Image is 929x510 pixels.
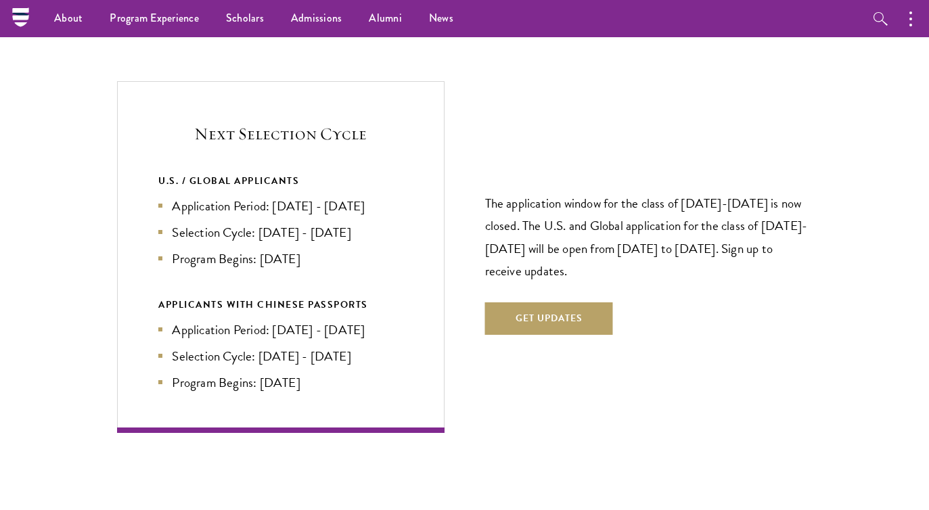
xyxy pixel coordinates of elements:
div: U.S. / GLOBAL APPLICANTS [158,172,403,189]
p: The application window for the class of [DATE]-[DATE] is now closed. The U.S. and Global applicat... [485,192,812,281]
div: APPLICANTS WITH CHINESE PASSPORTS [158,296,403,313]
li: Application Period: [DATE] - [DATE] [158,320,403,340]
li: Application Period: [DATE] - [DATE] [158,196,403,216]
li: Selection Cycle: [DATE] - [DATE] [158,223,403,242]
li: Selection Cycle: [DATE] - [DATE] [158,346,403,366]
li: Program Begins: [DATE] [158,373,403,392]
li: Program Begins: [DATE] [158,249,403,269]
button: Get Updates [485,302,613,335]
h5: Next Selection Cycle [158,122,403,145]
